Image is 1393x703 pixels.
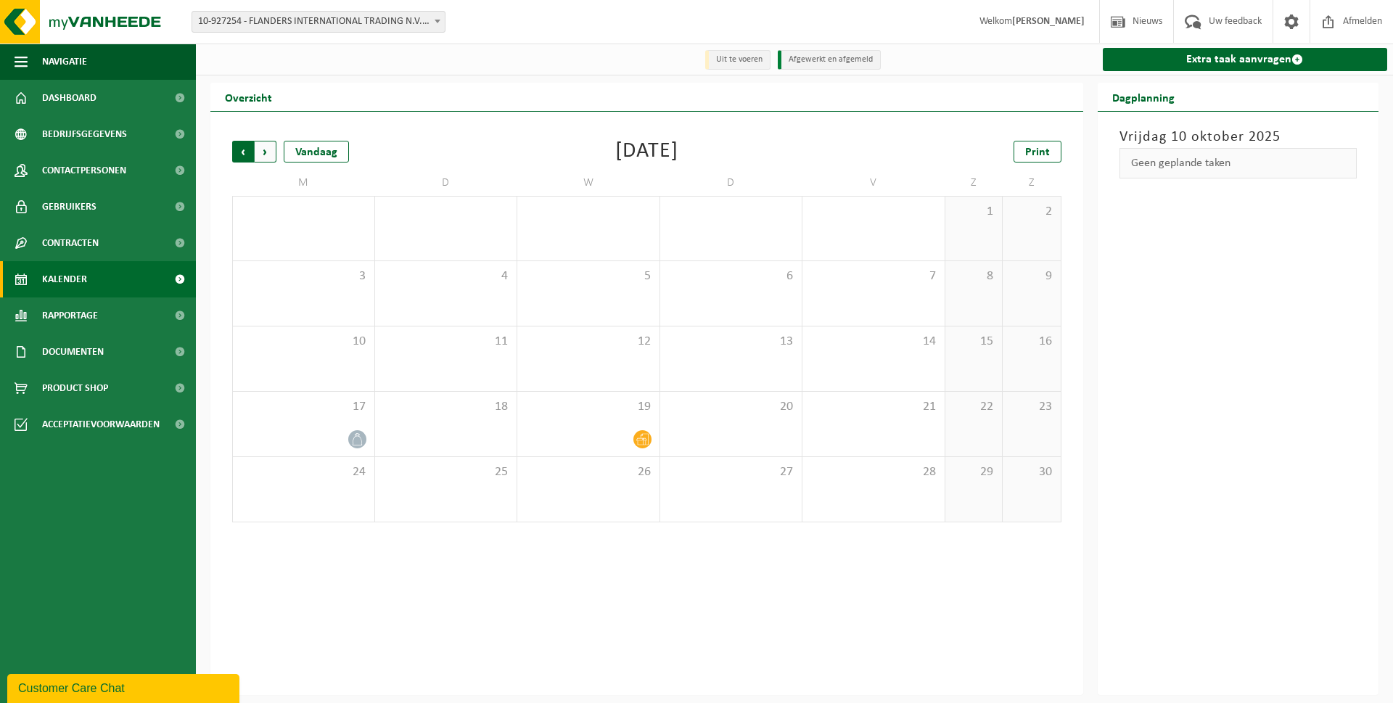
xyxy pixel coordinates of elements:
[232,141,254,163] span: Vorige
[1010,399,1053,415] span: 23
[660,170,803,196] td: D
[42,189,96,225] span: Gebruikers
[42,370,108,406] span: Product Shop
[284,141,349,163] div: Vandaag
[192,11,445,33] span: 10-927254 - FLANDERS INTERNATIONAL TRADING N.V. - ZWALM
[1014,141,1061,163] a: Print
[525,268,652,284] span: 5
[210,83,287,111] h2: Overzicht
[525,399,652,415] span: 19
[1010,268,1053,284] span: 9
[1025,147,1050,158] span: Print
[1119,148,1357,178] div: Geen geplande taken
[810,399,937,415] span: 21
[667,268,795,284] span: 6
[42,297,98,334] span: Rapportage
[810,334,937,350] span: 14
[42,44,87,80] span: Navigatie
[240,399,367,415] span: 17
[42,334,104,370] span: Documenten
[953,464,995,480] span: 29
[1103,48,1388,71] a: Extra taak aanvragen
[1010,464,1053,480] span: 30
[953,268,995,284] span: 8
[810,268,937,284] span: 7
[255,141,276,163] span: Volgende
[667,464,795,480] span: 27
[382,334,510,350] span: 11
[42,261,87,297] span: Kalender
[953,399,995,415] span: 22
[1098,83,1189,111] h2: Dagplanning
[1119,126,1357,148] h3: Vrijdag 10 oktober 2025
[240,268,367,284] span: 3
[810,464,937,480] span: 28
[42,116,127,152] span: Bedrijfsgegevens
[375,170,518,196] td: D
[42,80,96,116] span: Dashboard
[382,268,510,284] span: 4
[7,671,242,703] iframe: chat widget
[382,464,510,480] span: 25
[615,141,678,163] div: [DATE]
[382,399,510,415] span: 18
[42,225,99,261] span: Contracten
[1003,170,1061,196] td: Z
[240,334,367,350] span: 10
[1010,334,1053,350] span: 16
[953,334,995,350] span: 15
[945,170,1003,196] td: Z
[778,50,881,70] li: Afgewerkt en afgemeld
[667,334,795,350] span: 13
[525,464,652,480] span: 26
[232,170,375,196] td: M
[192,12,445,32] span: 10-927254 - FLANDERS INTERNATIONAL TRADING N.V. - ZWALM
[802,170,945,196] td: V
[42,152,126,189] span: Contactpersonen
[667,399,795,415] span: 20
[1012,16,1085,27] strong: [PERSON_NAME]
[42,406,160,443] span: Acceptatievoorwaarden
[240,464,367,480] span: 24
[1010,204,1053,220] span: 2
[705,50,771,70] li: Uit te voeren
[525,334,652,350] span: 12
[953,204,995,220] span: 1
[517,170,660,196] td: W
